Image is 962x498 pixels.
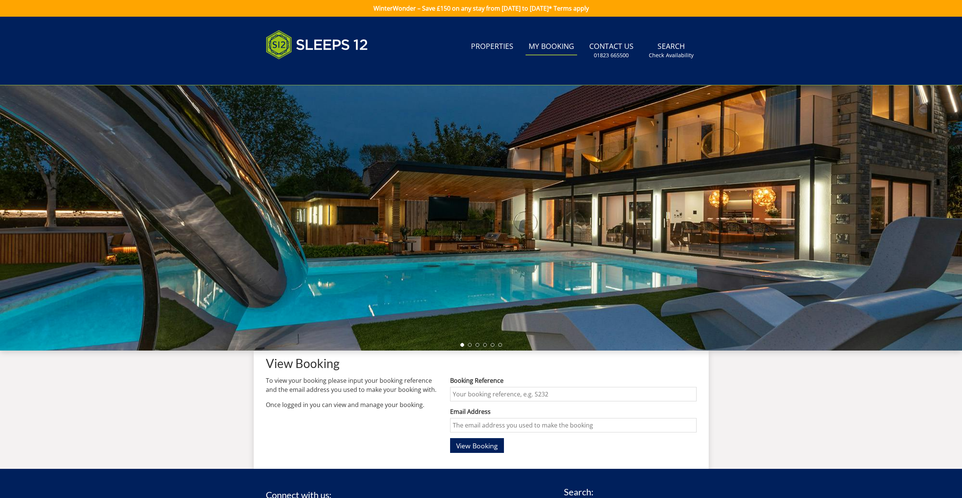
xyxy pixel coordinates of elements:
a: My Booking [526,38,577,55]
a: Properties [468,38,516,55]
p: To view your booking please input your booking reference and the email address you used to make y... [266,376,438,394]
span: View Booking [456,441,498,450]
h3: Search: [564,487,697,497]
label: Email Address [450,407,696,416]
h1: View Booking [266,357,697,370]
p: Once logged in you can view and manage your booking. [266,400,438,409]
iframe: Customer reviews powered by Trustpilot [262,68,342,75]
button: View Booking [450,438,504,453]
small: 01823 665500 [594,52,629,59]
input: The email address you used to make the booking [450,418,696,432]
a: Contact Us01823 665500 [586,38,637,63]
a: SearchCheck Availability [646,38,697,63]
input: Your booking reference, e.g. S232 [450,387,696,401]
label: Booking Reference [450,376,696,385]
small: Check Availability [649,52,694,59]
img: Sleeps 12 [266,26,368,64]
